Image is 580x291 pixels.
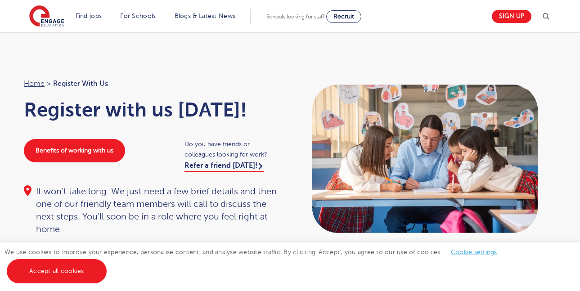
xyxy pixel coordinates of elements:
[184,139,281,160] span: Do you have friends or colleagues looking for work?
[333,13,354,20] span: Recruit
[266,13,324,20] span: Schools looking for staff
[76,13,102,19] a: Find jobs
[29,5,64,28] img: Engage Education
[24,78,281,90] nav: breadcrumb
[24,80,45,88] a: Home
[24,139,125,162] a: Benefits of working with us
[7,259,107,283] a: Accept all cookies
[24,98,281,121] h1: Register with us [DATE]!
[53,78,108,90] span: Register with us
[4,249,506,274] span: We use cookies to improve your experience, personalise content, and analyse website traffic. By c...
[326,10,361,23] a: Recruit
[120,13,156,19] a: For Schools
[184,161,264,172] a: Refer a friend [DATE]!
[47,80,51,88] span: >
[492,10,531,23] a: Sign up
[175,13,236,19] a: Blogs & Latest News
[24,185,281,236] div: It won’t take long. We just need a few brief details and then one of our friendly team members wi...
[451,249,497,255] a: Cookie settings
